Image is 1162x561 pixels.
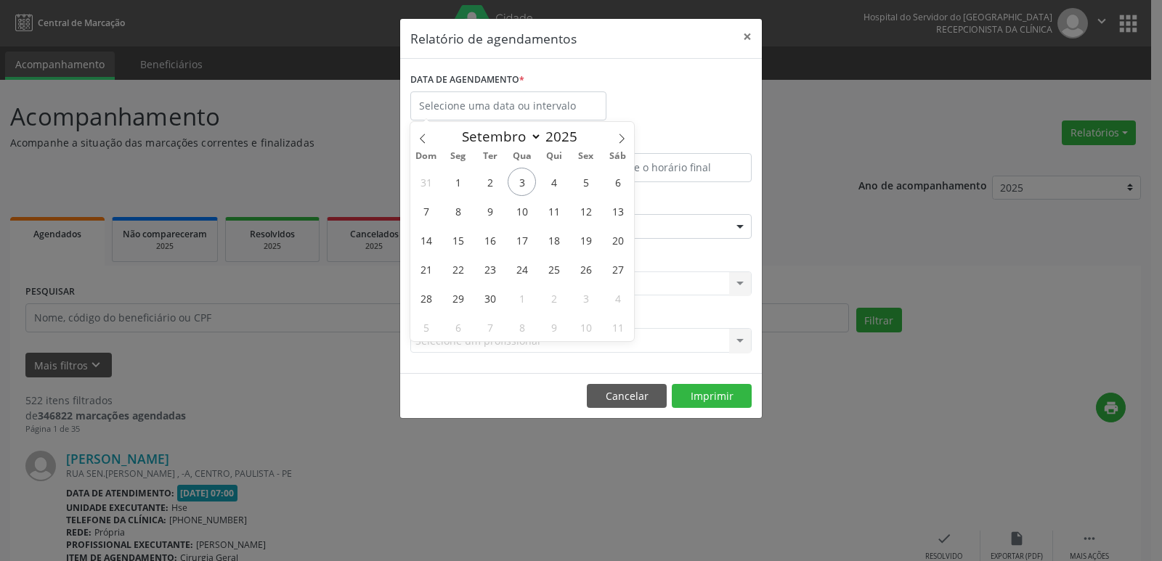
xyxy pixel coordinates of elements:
[410,91,606,120] input: Selecione uma data ou intervalo
[476,284,504,312] span: Setembro 30, 2025
[508,313,536,341] span: Outubro 8, 2025
[506,152,538,161] span: Qua
[540,226,568,254] span: Setembro 18, 2025
[604,313,632,341] span: Outubro 11, 2025
[540,255,568,283] span: Setembro 25, 2025
[508,255,536,283] span: Setembro 24, 2025
[508,168,536,196] span: Setembro 3, 2025
[410,152,442,161] span: Dom
[585,131,752,153] label: ATÉ
[542,127,590,146] input: Year
[733,19,762,54] button: Close
[672,384,752,409] button: Imprimir
[540,197,568,225] span: Setembro 11, 2025
[442,152,474,161] span: Seg
[508,226,536,254] span: Setembro 17, 2025
[572,168,600,196] span: Setembro 5, 2025
[476,313,504,341] span: Outubro 7, 2025
[444,255,472,283] span: Setembro 22, 2025
[444,313,472,341] span: Outubro 6, 2025
[604,168,632,196] span: Setembro 6, 2025
[476,226,504,254] span: Setembro 16, 2025
[540,284,568,312] span: Outubro 2, 2025
[540,168,568,196] span: Setembro 4, 2025
[585,153,752,182] input: Selecione o horário final
[474,152,506,161] span: Ter
[602,152,634,161] span: Sáb
[412,255,440,283] span: Setembro 21, 2025
[572,197,600,225] span: Setembro 12, 2025
[572,284,600,312] span: Outubro 3, 2025
[572,313,600,341] span: Outubro 10, 2025
[444,197,472,225] span: Setembro 8, 2025
[572,226,600,254] span: Setembro 19, 2025
[410,29,577,48] h5: Relatório de agendamentos
[412,168,440,196] span: Agosto 31, 2025
[412,197,440,225] span: Setembro 7, 2025
[540,313,568,341] span: Outubro 9, 2025
[570,152,602,161] span: Sex
[538,152,570,161] span: Qui
[508,197,536,225] span: Setembro 10, 2025
[412,313,440,341] span: Outubro 5, 2025
[587,384,667,409] button: Cancelar
[604,197,632,225] span: Setembro 13, 2025
[476,197,504,225] span: Setembro 9, 2025
[444,284,472,312] span: Setembro 29, 2025
[476,168,504,196] span: Setembro 2, 2025
[455,126,542,147] select: Month
[412,226,440,254] span: Setembro 14, 2025
[410,69,524,91] label: DATA DE AGENDAMENTO
[604,255,632,283] span: Setembro 27, 2025
[444,168,472,196] span: Setembro 1, 2025
[604,284,632,312] span: Outubro 4, 2025
[412,284,440,312] span: Setembro 28, 2025
[444,226,472,254] span: Setembro 15, 2025
[476,255,504,283] span: Setembro 23, 2025
[604,226,632,254] span: Setembro 20, 2025
[572,255,600,283] span: Setembro 26, 2025
[508,284,536,312] span: Outubro 1, 2025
